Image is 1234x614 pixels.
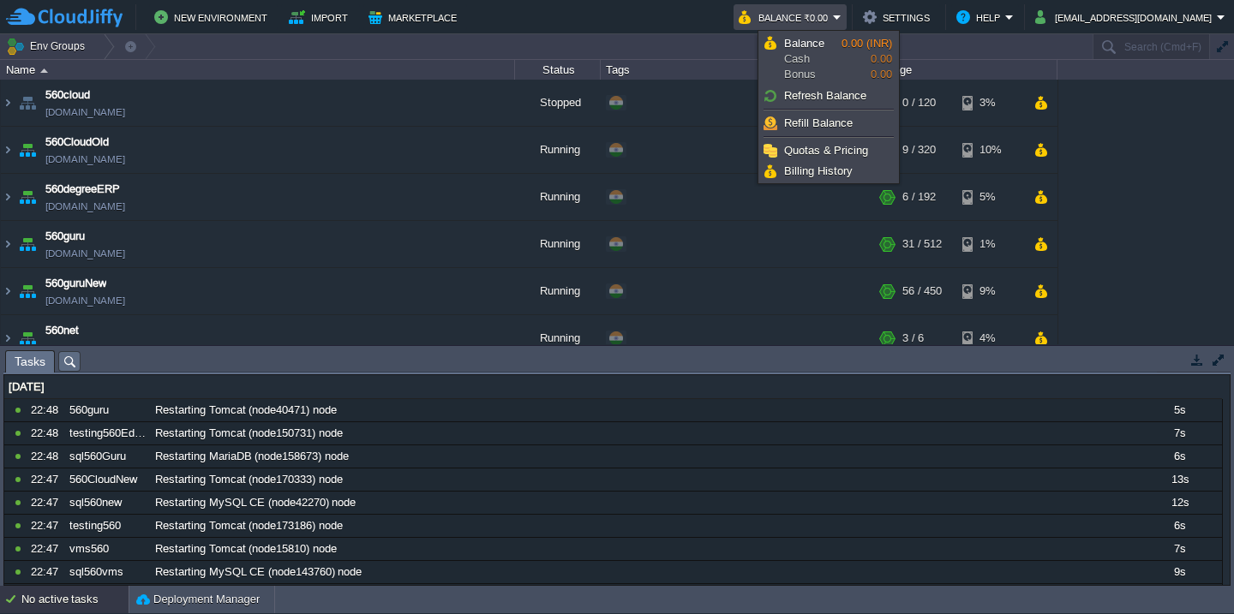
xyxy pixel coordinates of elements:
a: 560net [45,322,79,339]
div: 7s [1137,584,1221,606]
div: 22:48 [31,422,63,444]
div: 9s [1137,561,1221,583]
span: Balance [784,37,824,50]
a: [DOMAIN_NAME] [45,339,125,356]
a: Refresh Balance [761,86,896,105]
span: Restarting Tomcat (node173186) node [155,518,343,534]
img: AMDAwAAAACH5BAEAAAAALAAAAAABAAEAAAICRAEAOw== [1,315,15,361]
span: Quotas & Pricing [784,144,868,157]
a: Billing History [761,162,896,181]
div: Running [515,221,601,267]
div: 5s [1137,399,1221,421]
a: 560CloudOld [45,134,109,151]
div: Usage [876,60,1057,80]
div: 22:46 [31,584,63,606]
button: Deployment Manager [136,591,260,608]
img: AMDAwAAAACH5BAEAAAAALAAAAAABAAEAAAICRAEAOw== [15,315,39,361]
a: Quotas & Pricing [761,141,896,160]
div: 22:47 [31,515,63,537]
div: 10% [962,127,1018,173]
a: 560cloud [45,86,90,104]
div: testing560EduBee [65,422,149,444]
a: [DOMAIN_NAME] [45,245,125,262]
span: Restarting Tomcat (node40471) node [155,402,337,418]
div: 6 / 192 [902,174,936,220]
a: [DOMAIN_NAME] [45,104,125,121]
div: 12s [1137,492,1221,514]
span: Restarting Tomcat (node15810) node [155,541,337,557]
div: 22:47 [31,492,63,514]
span: Restarting MariaDB (node158673) node [155,449,349,464]
span: 0.00 (INR) [842,37,892,50]
div: 7s [1137,422,1221,444]
div: 6s [1137,515,1221,537]
div: testing560 [65,515,149,537]
div: vms560 [65,538,149,560]
div: Tags [602,60,874,80]
div: 56 / 450 [902,268,942,314]
span: Refill Balance [784,116,853,129]
div: 22:48 [31,399,63,421]
img: AMDAwAAAACH5BAEAAAAALAAAAAABAAEAAAICRAEAOw== [15,127,39,173]
div: 560CloudNew [65,468,149,491]
img: AMDAwAAAACH5BAEAAAAALAAAAAABAAEAAAICRAEAOw== [15,268,39,314]
div: 6s [1137,445,1221,468]
button: Help [956,7,1005,27]
a: 560degreeERP [45,181,120,198]
span: Cash Bonus [784,36,842,82]
div: Running [515,174,601,220]
div: 22:47 [31,561,63,583]
div: Running [515,268,601,314]
button: Settings [863,7,935,27]
img: CloudJiffy [6,7,123,28]
div: Name [2,60,514,80]
div: 1% [962,221,1018,267]
a: 560guruNew [45,275,106,292]
div: 7s [1137,538,1221,560]
button: Marketplace [368,7,462,27]
div: 3% [962,80,1018,126]
div: 22:47 [31,468,63,491]
a: 560guru [45,228,85,245]
a: Refill Balance [761,114,896,133]
a: [DOMAIN_NAME] [45,198,125,215]
div: sql560new [65,492,149,514]
span: Refresh Balance [784,89,866,102]
div: Running [515,127,601,173]
img: AMDAwAAAACH5BAEAAAAALAAAAAABAAEAAAICRAEAOw== [1,127,15,173]
div: No active tasks [21,586,129,613]
div: 31 / 512 [902,221,942,267]
div: 22:48 [31,445,63,468]
span: Restarting Tomcat (node150731) node [155,426,343,441]
div: 3 / 6 [902,315,924,361]
span: Restarting MySQL CE (node42270) node [155,495,356,510]
span: Restarting MySQL CE (node143760) node [155,564,362,580]
div: sql560vms [65,561,149,583]
img: AMDAwAAAACH5BAEAAAAALAAAAAABAAEAAAICRAEAOw== [40,69,48,73]
a: [DOMAIN_NAME] [45,151,125,168]
button: Env Groups [6,34,91,58]
div: 560guru [65,399,149,421]
div: 9% [962,268,1018,314]
div: [DATE] [4,376,1222,398]
div: Stopped [515,80,601,126]
img: AMDAwAAAACH5BAEAAAAALAAAAAABAAEAAAICRAEAOw== [1,268,15,314]
img: AMDAwAAAACH5BAEAAAAALAAAAAABAAEAAAICRAEAOw== [15,80,39,126]
div: vms560SVTL [65,584,149,606]
img: AMDAwAAAACH5BAEAAAAALAAAAAABAAEAAAICRAEAOw== [1,221,15,267]
div: 4% [962,315,1018,361]
div: 9 / 320 [902,127,936,173]
div: sql560Guru [65,445,149,468]
span: Billing History [784,164,853,177]
img: AMDAwAAAACH5BAEAAAAALAAAAAABAAEAAAICRAEAOw== [1,80,15,126]
a: [DOMAIN_NAME] [45,292,125,309]
div: Status [516,60,600,80]
a: BalanceCashBonus0.00 (INR)0.000.00 [761,33,896,85]
button: New Environment [154,7,273,27]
